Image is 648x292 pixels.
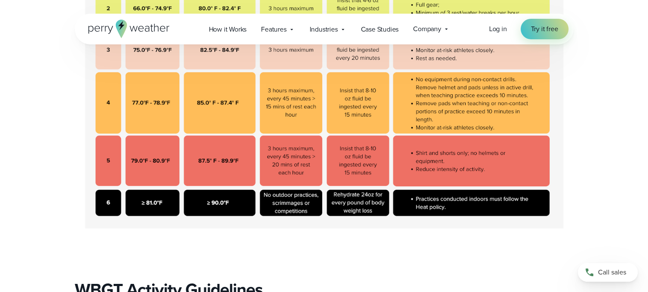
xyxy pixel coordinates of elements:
span: Industries [310,24,338,35]
a: How it Works [202,20,254,38]
a: Call sales [578,263,638,282]
span: How it Works [209,24,247,35]
span: Try it free [531,24,558,34]
a: Case Studies [354,20,406,38]
a: Log in [489,24,507,34]
span: Features [261,24,286,35]
span: Call sales [598,267,626,277]
span: Case Studies [361,24,399,35]
span: Company [413,24,441,34]
a: Try it free [521,19,569,39]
